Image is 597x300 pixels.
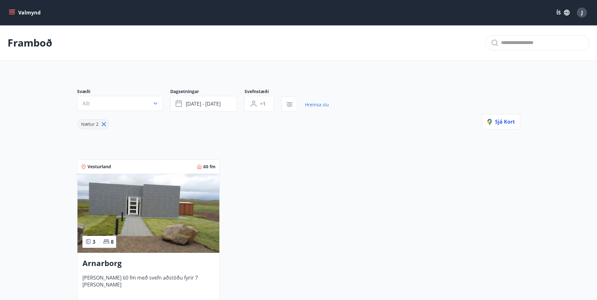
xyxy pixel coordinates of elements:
[77,119,109,129] div: Nætur 2
[574,5,589,20] button: J
[77,174,219,253] img: Paella dish
[8,7,43,18] button: menu
[581,9,583,16] span: J
[170,96,237,112] button: [DATE] - [DATE]
[203,164,216,170] span: 60 fm
[553,7,573,18] button: ÍS
[170,88,245,96] span: Dagsetningar
[87,164,111,170] span: Vesturland
[81,121,99,127] span: Nætur 2
[8,36,52,50] p: Framboð
[305,98,329,112] a: Hreinsa síu
[93,238,95,245] span: 3
[487,118,515,125] span: Sjá kort
[77,96,163,111] button: Allt
[82,274,214,295] span: [PERSON_NAME] 60 fm með svefn aðstöðu fyrir 7 [PERSON_NAME]
[482,114,520,129] button: Sjá kort
[245,88,282,96] span: Svefnstæði
[186,100,221,107] span: [DATE] - [DATE]
[82,258,214,269] h3: Arnarborg
[82,100,90,107] span: Allt
[245,96,274,112] button: +1
[111,238,114,245] span: 8
[260,100,266,107] span: +1
[77,88,170,96] span: Svæði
